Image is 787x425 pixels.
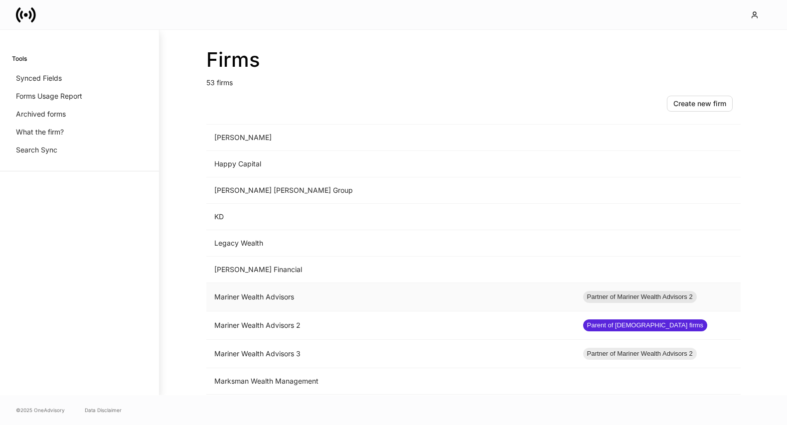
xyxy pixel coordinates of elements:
[206,340,575,368] td: Mariner Wealth Advisors 3
[667,96,733,112] button: Create new firm
[206,48,741,72] h2: Firms
[583,349,697,359] span: Partner of Mariner Wealth Advisors 2
[12,69,147,87] a: Synced Fields
[12,105,147,123] a: Archived forms
[583,320,708,330] span: Parent of [DEMOGRAPHIC_DATA] firms
[16,127,64,137] p: What the firm?
[206,72,741,88] p: 53 firms
[206,125,575,151] td: [PERSON_NAME]
[673,99,726,109] div: Create new firm
[206,368,575,395] td: Marksman Wealth Management
[16,109,66,119] p: Archived forms
[206,151,575,177] td: Happy Capital
[16,73,62,83] p: Synced Fields
[16,406,65,414] span: © 2025 OneAdvisory
[206,311,575,340] td: Mariner Wealth Advisors 2
[12,54,27,63] h6: Tools
[12,123,147,141] a: What the firm?
[16,91,82,101] p: Forms Usage Report
[583,292,697,302] span: Partner of Mariner Wealth Advisors 2
[206,257,575,283] td: [PERSON_NAME] Financial
[206,283,575,311] td: Mariner Wealth Advisors
[206,395,575,421] td: Measured
[12,141,147,159] a: Search Sync
[85,406,122,414] a: Data Disclaimer
[206,204,575,230] td: KD
[16,145,57,155] p: Search Sync
[206,230,575,257] td: Legacy Wealth
[206,177,575,204] td: [PERSON_NAME] [PERSON_NAME] Group
[12,87,147,105] a: Forms Usage Report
